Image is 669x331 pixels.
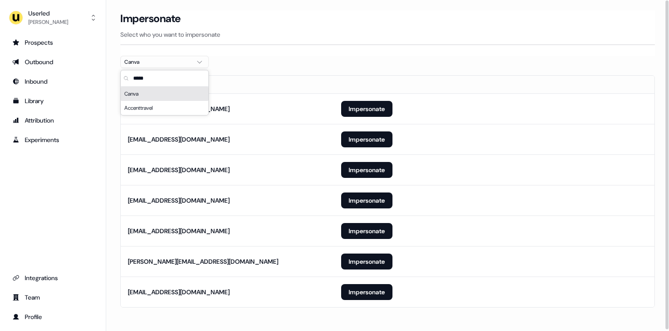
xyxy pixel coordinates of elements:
[12,293,93,302] div: Team
[12,312,93,321] div: Profile
[120,56,209,68] button: Canva
[12,38,93,47] div: Prospects
[28,9,68,18] div: Userled
[128,135,230,144] div: [EMAIL_ADDRESS][DOMAIN_NAME]
[120,30,655,39] p: Select who you want to impersonate
[7,271,99,285] a: Go to integrations
[7,35,99,50] a: Go to prospects
[12,135,93,144] div: Experiments
[341,192,392,208] button: Impersonate
[341,162,392,178] button: Impersonate
[7,133,99,147] a: Go to experiments
[7,7,99,28] button: Userled[PERSON_NAME]
[121,76,334,93] th: Email
[341,284,392,300] button: Impersonate
[12,58,93,66] div: Outbound
[120,12,181,25] h3: Impersonate
[121,101,208,115] div: Accenttravel
[128,165,230,174] div: [EMAIL_ADDRESS][DOMAIN_NAME]
[128,196,230,205] div: [EMAIL_ADDRESS][DOMAIN_NAME]
[124,58,191,66] div: Canva
[341,101,392,117] button: Impersonate
[341,131,392,147] button: Impersonate
[12,116,93,125] div: Attribution
[128,227,230,235] div: [EMAIL_ADDRESS][DOMAIN_NAME]
[12,273,93,282] div: Integrations
[7,74,99,89] a: Go to Inbound
[7,94,99,108] a: Go to templates
[12,77,93,86] div: Inbound
[12,96,93,105] div: Library
[7,55,99,69] a: Go to outbound experience
[128,288,230,296] div: [EMAIL_ADDRESS][DOMAIN_NAME]
[28,18,68,27] div: [PERSON_NAME]
[7,310,99,324] a: Go to profile
[121,87,208,101] div: Canva
[341,223,392,239] button: Impersonate
[7,290,99,304] a: Go to team
[128,257,278,266] div: [PERSON_NAME][EMAIL_ADDRESS][DOMAIN_NAME]
[7,113,99,127] a: Go to attribution
[341,254,392,269] button: Impersonate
